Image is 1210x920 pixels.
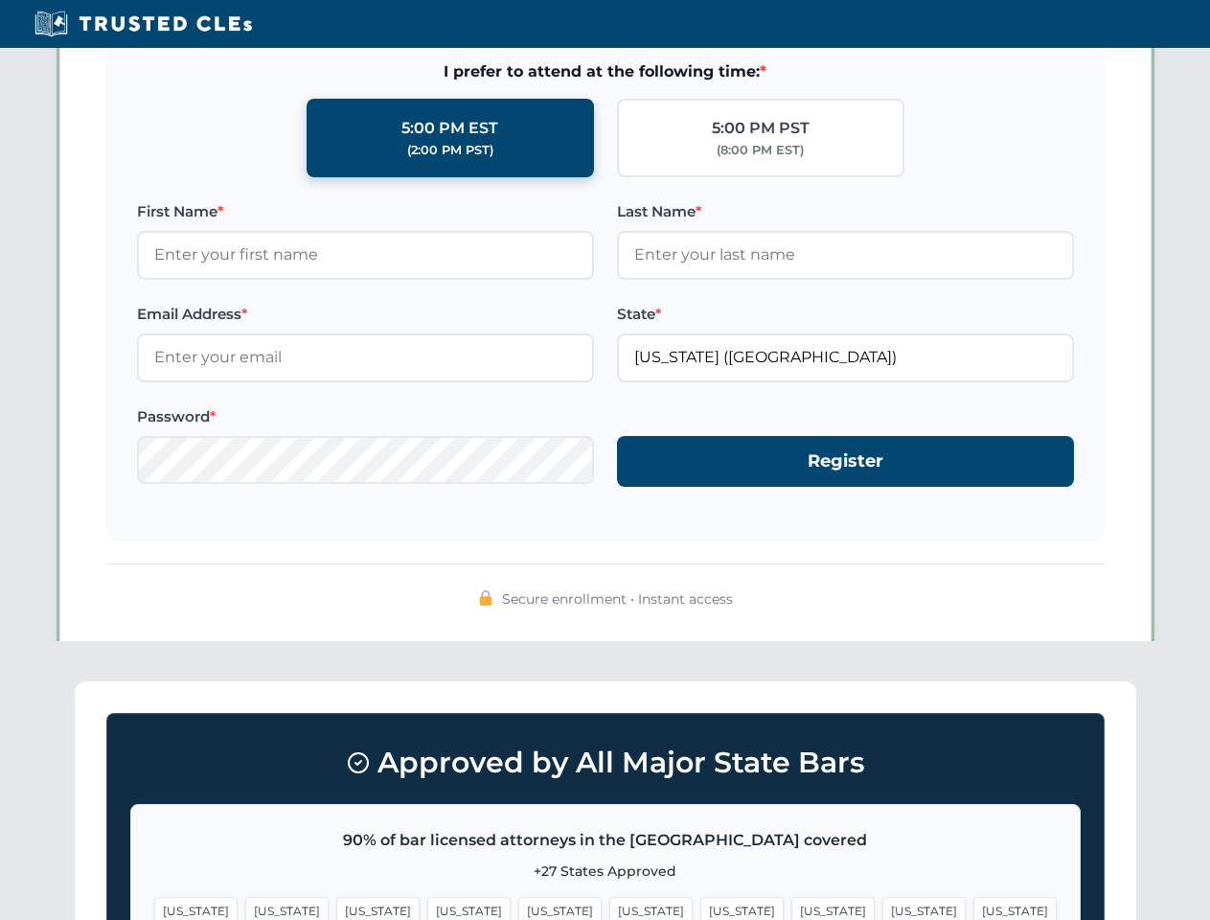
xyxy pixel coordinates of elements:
[617,333,1074,381] input: Florida (FL)
[154,828,1057,853] p: 90% of bar licensed attorneys in the [GEOGRAPHIC_DATA] covered
[617,231,1074,279] input: Enter your last name
[137,231,594,279] input: Enter your first name
[617,436,1074,487] button: Register
[130,737,1081,789] h3: Approved by All Major State Bars
[617,200,1074,223] label: Last Name
[478,590,493,606] img: 🔒
[401,116,498,141] div: 5:00 PM EST
[712,116,810,141] div: 5:00 PM PST
[717,141,804,160] div: (8:00 PM EST)
[407,141,493,160] div: (2:00 PM PST)
[154,861,1057,882] p: +27 States Approved
[29,10,258,38] img: Trusted CLEs
[617,303,1074,326] label: State
[502,588,733,609] span: Secure enrollment • Instant access
[137,405,594,428] label: Password
[137,333,594,381] input: Enter your email
[137,303,594,326] label: Email Address
[137,59,1074,84] span: I prefer to attend at the following time:
[137,200,594,223] label: First Name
